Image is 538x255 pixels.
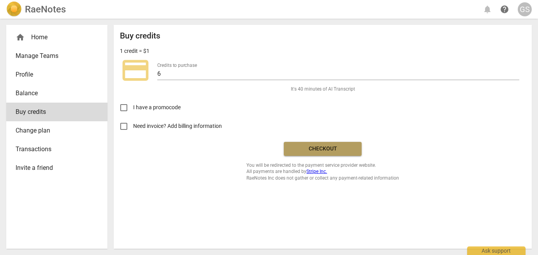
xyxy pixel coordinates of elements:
a: Profile [6,65,107,84]
a: Invite a friend [6,159,107,177]
img: Logo [6,2,22,17]
span: Change plan [16,126,92,135]
span: Invite a friend [16,163,92,173]
a: Balance [6,84,107,103]
a: Manage Teams [6,47,107,65]
span: Manage Teams [16,51,92,61]
span: Buy credits [16,107,92,117]
span: I have a promocode [133,103,181,112]
span: home [16,33,25,42]
h2: Buy credits [120,31,160,41]
a: Buy credits [6,103,107,121]
p: 1 credit = $1 [120,47,149,55]
a: Help [498,2,512,16]
a: Stripe Inc. [306,169,327,174]
button: GS [518,2,532,16]
h2: RaeNotes [25,4,66,15]
span: help [500,5,509,14]
div: Home [6,28,107,47]
a: LogoRaeNotes [6,2,66,17]
span: Balance [16,89,92,98]
span: Transactions [16,145,92,154]
div: Ask support [467,246,526,255]
span: credit_card [120,55,151,86]
div: Home [16,33,92,42]
span: It's 40 minutes of AI Transcript [291,86,355,93]
span: Need invoice? Add billing information [133,122,223,130]
span: Profile [16,70,92,79]
button: Checkout [284,142,362,156]
span: You will be redirected to the payment service provider website. All payments are handled by RaeNo... [246,162,399,182]
label: Credits to purchase [157,63,197,68]
a: Change plan [6,121,107,140]
a: Transactions [6,140,107,159]
span: Checkout [290,145,355,153]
